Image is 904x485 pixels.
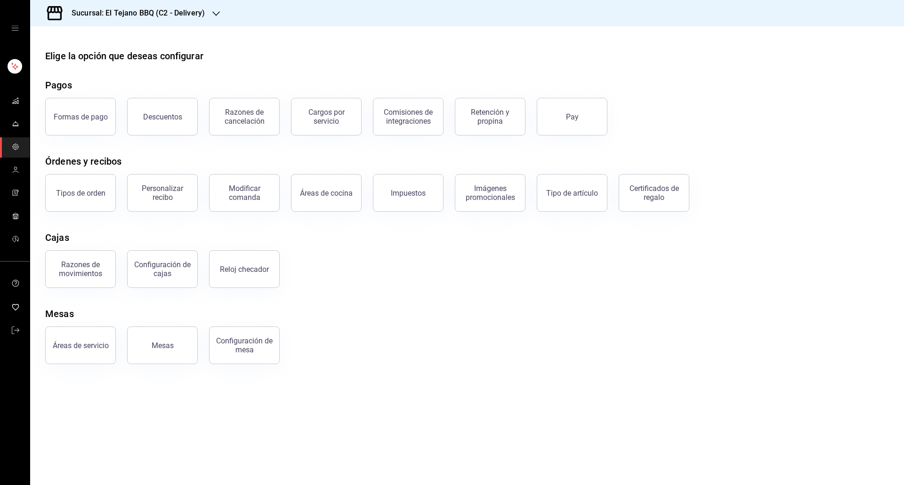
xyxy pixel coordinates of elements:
button: Razones de movimientos [45,250,116,288]
button: Áreas de servicio [45,326,116,364]
button: Mesas [127,326,198,364]
button: open drawer [11,24,19,32]
button: Configuración de mesa [209,326,280,364]
button: Descuentos [127,98,198,135]
div: Órdenes y recibos [45,154,121,168]
button: Razones de cancelación [209,98,280,135]
button: Comisiones de integraciones [373,98,444,135]
button: Retención y propina [455,98,525,135]
button: Formas de pago [45,98,116,135]
button: Imágenes promocionales [455,174,525,212]
div: Personalizar recibo [133,184,192,202]
div: Razones de movimientos [51,260,110,278]
button: Personalizar recibo [127,174,198,212]
div: Retención y propina [461,108,519,126]
button: Pay [537,98,607,135]
div: Modificar comanda [215,184,274,202]
div: Mesas [152,341,174,350]
div: Cargos por servicio [297,108,355,126]
button: Reloj checador [209,250,280,288]
div: Mesas [45,307,74,321]
div: Áreas de cocina [300,189,353,198]
div: Configuración de mesa [215,336,274,354]
button: Certificados de regalo [619,174,689,212]
button: Tipo de artículo [537,174,607,212]
div: Tipo de artículo [546,189,598,198]
div: Reloj checador [220,265,269,274]
button: Áreas de cocina [291,174,362,212]
div: Imágenes promocionales [461,184,519,202]
div: Pagos [45,78,72,92]
button: Impuestos [373,174,444,212]
div: Comisiones de integraciones [379,108,437,126]
div: Elige la opción que deseas configurar [45,49,203,63]
div: Áreas de servicio [53,341,109,350]
h3: Sucursal: El Tejano BBQ (C2 - Delivery) [64,8,205,19]
button: Cargos por servicio [291,98,362,135]
div: Tipos de orden [56,189,105,198]
div: Configuración de cajas [133,260,192,278]
button: Modificar comanda [209,174,280,212]
div: Razones de cancelación [215,108,274,126]
button: Tipos de orden [45,174,116,212]
div: Cajas [45,231,69,245]
div: Certificados de regalo [625,184,683,202]
div: Pay [566,112,579,121]
div: Impuestos [391,189,426,198]
div: Descuentos [143,112,182,121]
div: Formas de pago [54,112,108,121]
button: Configuración de cajas [127,250,198,288]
